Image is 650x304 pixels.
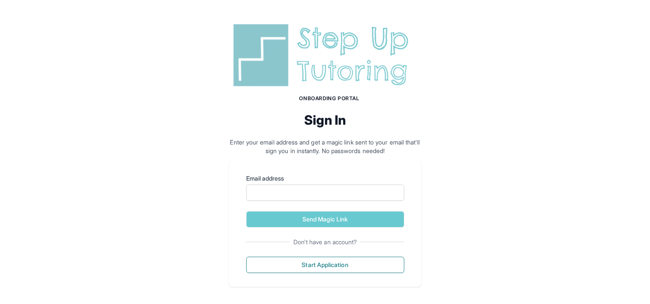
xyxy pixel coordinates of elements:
p: Enter your email address and get a magic link sent to your email that'll sign you in instantly. N... [229,138,421,155]
h1: Onboarding Portal [238,95,421,102]
button: Send Magic Link [246,211,404,227]
h2: Sign In [229,112,421,128]
span: Don't have an account? [290,238,360,246]
label: Email address [246,174,404,183]
img: Step Up Tutoring horizontal logo [229,21,421,90]
button: Start Application [246,257,404,273]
